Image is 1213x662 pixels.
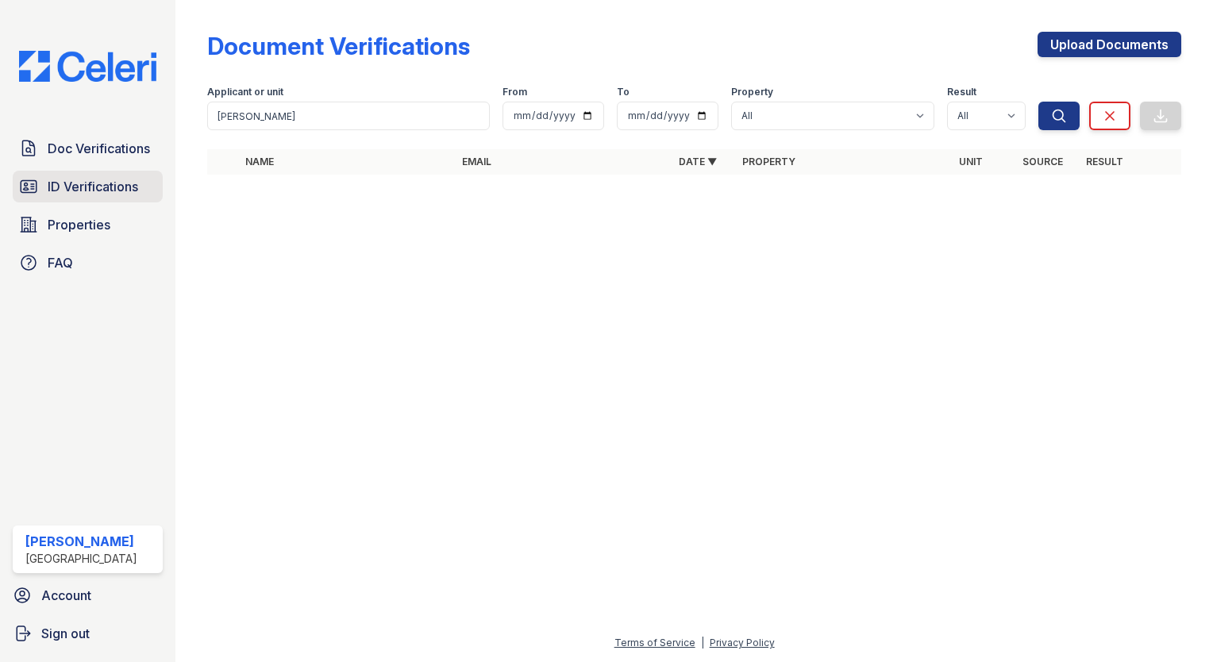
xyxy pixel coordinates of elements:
a: Source [1022,156,1063,167]
span: FAQ [48,253,73,272]
div: Document Verifications [207,32,470,60]
a: FAQ [13,247,163,279]
span: Sign out [41,624,90,643]
a: Properties [13,209,163,241]
span: Properties [48,215,110,234]
a: Account [6,579,169,611]
div: [PERSON_NAME] [25,532,137,551]
a: Result [1086,156,1123,167]
a: Privacy Policy [710,637,775,649]
span: Doc Verifications [48,139,150,158]
a: Upload Documents [1038,32,1181,57]
a: Unit [959,156,983,167]
label: Applicant or unit [207,86,283,98]
a: Property [742,156,795,167]
a: Email [462,156,491,167]
input: Search by name, email, or unit number [207,102,490,130]
span: ID Verifications [48,177,138,196]
div: [GEOGRAPHIC_DATA] [25,551,137,567]
a: Sign out [6,618,169,649]
label: From [503,86,527,98]
span: Account [41,586,91,605]
a: Terms of Service [614,637,695,649]
label: Property [731,86,773,98]
a: Doc Verifications [13,133,163,164]
img: CE_Logo_Blue-a8612792a0a2168367f1c8372b55b34899dd931a85d93a1a3d3e32e68fde9ad4.png [6,51,169,82]
a: Date ▼ [679,156,717,167]
div: | [701,637,704,649]
label: To [617,86,630,98]
label: Result [947,86,976,98]
a: ID Verifications [13,171,163,202]
a: Name [245,156,274,167]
